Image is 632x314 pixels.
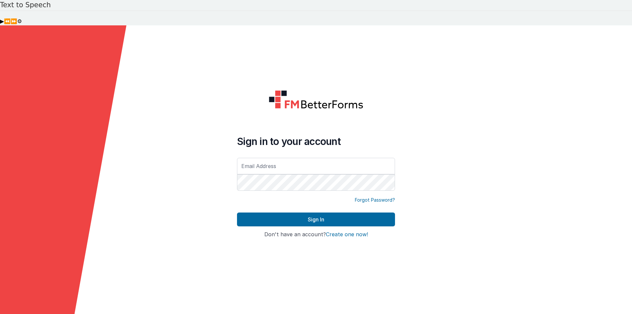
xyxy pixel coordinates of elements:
[355,197,395,203] a: Forgot Password?
[17,17,22,25] button: Settings
[237,135,395,147] h4: Sign in to your account
[11,17,17,25] button: Forward
[4,17,11,25] button: Previous
[237,232,395,238] h4: Don't have an account?
[237,158,395,174] input: Email Address
[237,213,395,226] button: Sign In
[326,232,368,238] button: Create one now!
